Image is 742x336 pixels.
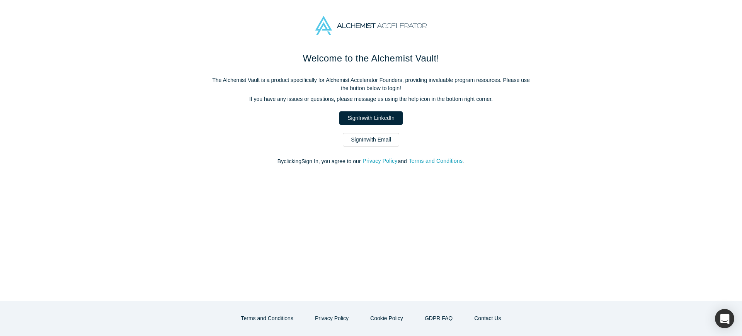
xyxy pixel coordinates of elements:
button: Contact Us [466,312,509,325]
button: Privacy Policy [307,312,357,325]
p: By clicking Sign In , you agree to our and . [209,157,533,165]
p: The Alchemist Vault is a product specifically for Alchemist Accelerator Founders, providing inval... [209,76,533,92]
p: If you have any issues or questions, please message us using the help icon in the bottom right co... [209,95,533,103]
h1: Welcome to the Alchemist Vault! [209,51,533,65]
button: Cookie Policy [362,312,411,325]
button: Terms and Conditions [233,312,301,325]
a: SignInwith Email [343,133,399,147]
button: Terms and Conditions [408,157,463,165]
button: Privacy Policy [362,157,398,165]
img: Alchemist Accelerator Logo [315,16,427,35]
a: SignInwith LinkedIn [339,111,402,125]
a: GDPR FAQ [417,312,461,325]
